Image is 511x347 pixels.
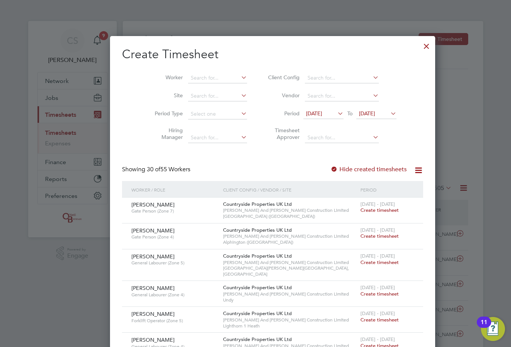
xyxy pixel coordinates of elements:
span: [PERSON_NAME] [131,285,175,291]
span: 30 of [147,166,160,173]
span: [PERSON_NAME] [131,227,175,234]
span: [PERSON_NAME] And [PERSON_NAME] Construction Limited [223,317,357,323]
span: To [345,109,355,118]
div: Worker / Role [130,181,221,198]
div: Client Config / Vendor / Site [221,181,359,198]
label: Period Type [149,110,183,117]
input: Search for... [188,73,247,83]
span: Create timesheet [360,317,399,323]
input: Select one [188,109,247,119]
span: Create timesheet [360,207,399,213]
label: Client Config [266,74,300,81]
span: [PERSON_NAME] [131,253,175,260]
span: [GEOGRAPHIC_DATA][PERSON_NAME][GEOGRAPHIC_DATA], [GEOGRAPHIC_DATA] [223,265,357,277]
span: Countryside Properties UK Ltd [223,201,292,207]
div: Period [359,181,416,198]
span: Countryside Properties UK Ltd [223,336,292,342]
label: Hiring Manager [149,127,183,140]
span: 55 Workers [147,166,190,173]
span: Countryside Properties UK Ltd [223,310,292,317]
span: [PERSON_NAME] And [PERSON_NAME] Construction Limited [223,233,357,239]
span: [PERSON_NAME] And [PERSON_NAME] Construction Limited [223,291,357,297]
button: Open Resource Center, 11 new notifications [481,317,505,341]
span: [PERSON_NAME] [131,201,175,208]
input: Search for... [188,91,247,101]
span: Forklift Operator (Zone 5) [131,318,217,324]
div: 11 [481,322,487,332]
span: [DATE] - [DATE] [360,201,395,207]
div: Showing [122,166,192,173]
span: [DATE] [359,110,375,117]
span: Create timesheet [360,291,399,297]
span: Create timesheet [360,233,399,239]
span: [GEOGRAPHIC_DATA] ([GEOGRAPHIC_DATA]) [223,213,357,219]
span: [PERSON_NAME] And [PERSON_NAME] Construction Limited [223,207,357,213]
label: Hide created timesheets [330,166,407,173]
span: Countryside Properties UK Ltd [223,227,292,233]
label: Period [266,110,300,117]
span: [PERSON_NAME] [131,311,175,317]
span: Gate Person (Zone 4) [131,234,217,240]
span: Countryside Properties UK Ltd [223,253,292,259]
span: [DATE] - [DATE] [360,227,395,233]
input: Search for... [305,91,379,101]
span: Undy [223,297,357,303]
label: Timesheet Approver [266,127,300,140]
span: [PERSON_NAME] And [PERSON_NAME] Construction Limited [223,259,357,266]
span: Countryside Properties UK Ltd [223,284,292,291]
h2: Create Timesheet [122,47,423,62]
label: Vendor [266,92,300,99]
label: Site [149,92,183,99]
span: [DATE] - [DATE] [360,253,395,259]
span: [DATE] [306,110,322,117]
input: Search for... [188,133,247,143]
span: Gate Person (Zone 7) [131,208,217,214]
span: [DATE] - [DATE] [360,336,395,342]
span: [DATE] - [DATE] [360,284,395,291]
span: [DATE] - [DATE] [360,310,395,317]
span: [PERSON_NAME] [131,336,175,343]
input: Search for... [305,73,379,83]
span: Alphington ([GEOGRAPHIC_DATA]) [223,239,357,245]
span: General Labourer (Zone 4) [131,292,217,298]
span: Lighthorn 1 Heath [223,323,357,329]
label: Worker [149,74,183,81]
span: Create timesheet [360,259,399,266]
input: Search for... [305,133,379,143]
span: General Labourer (Zone 5) [131,260,217,266]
